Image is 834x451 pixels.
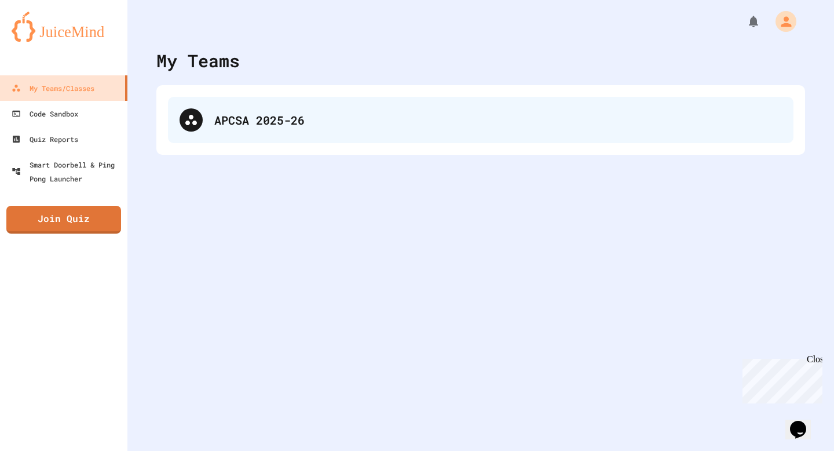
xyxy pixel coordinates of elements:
iframe: chat widget [738,354,822,403]
img: logo-orange.svg [12,12,116,42]
div: APCSA 2025-26 [168,97,793,143]
a: Join Quiz [6,206,121,234]
div: Smart Doorbell & Ping Pong Launcher [12,158,123,186]
div: Code Sandbox [12,107,78,121]
div: My Teams/Classes [12,81,94,95]
div: My Notifications [725,12,763,31]
div: My Teams [156,48,240,74]
div: APCSA 2025-26 [214,111,782,129]
iframe: chat widget [785,405,822,439]
div: Chat with us now!Close [5,5,80,74]
div: My Account [763,8,799,35]
div: Quiz Reports [12,132,78,146]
